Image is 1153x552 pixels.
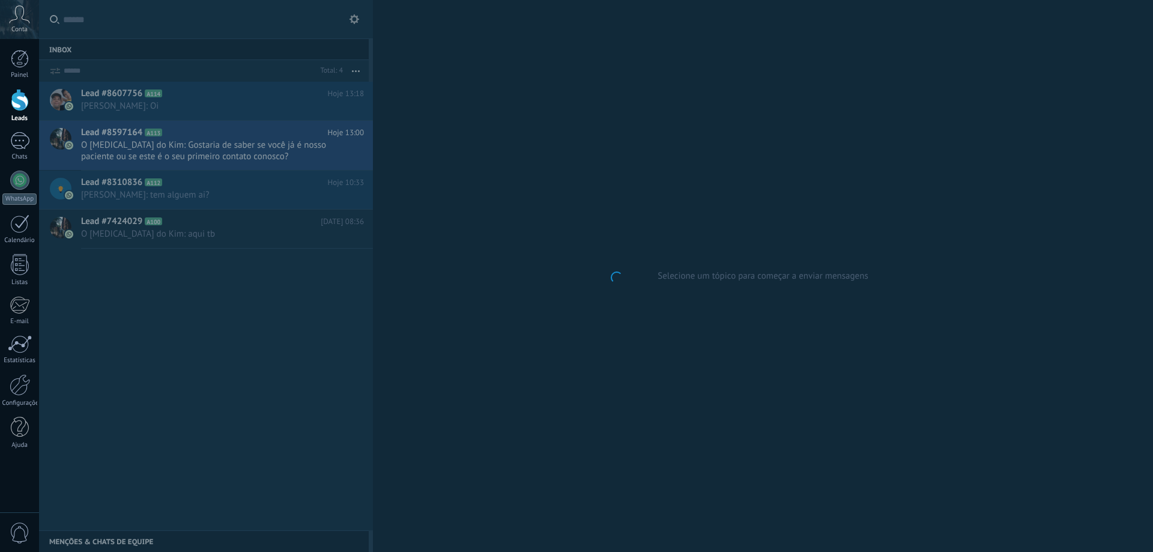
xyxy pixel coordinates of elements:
div: Painel [2,71,37,79]
div: Listas [2,279,37,287]
div: Ajuda [2,441,37,449]
div: Chats [2,153,37,161]
div: Estatísticas [2,357,37,365]
div: Configurações [2,399,37,407]
div: E-mail [2,318,37,326]
div: WhatsApp [2,193,37,205]
div: Calendário [2,237,37,244]
div: Leads [2,115,37,123]
span: Conta [11,26,28,34]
